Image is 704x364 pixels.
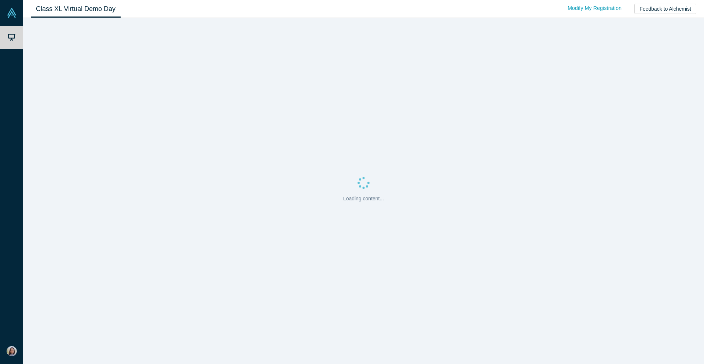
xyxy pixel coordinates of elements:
img: Alchemist Vault Logo [7,8,17,18]
button: Feedback to Alchemist [634,4,696,14]
img: Cindy Wei's Account [7,346,17,356]
p: Loading content... [343,195,384,203]
a: Modify My Registration [560,2,629,15]
a: Class XL Virtual Demo Day [31,0,121,18]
